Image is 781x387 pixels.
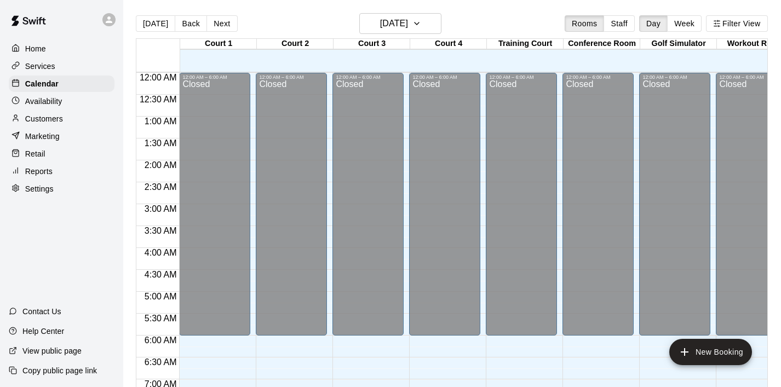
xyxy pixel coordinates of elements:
div: Closed [489,80,554,339]
button: Staff [604,15,635,32]
a: Retail [9,146,114,162]
div: 12:00 AM – 6:00 AM: Closed [562,73,634,336]
p: Home [25,43,46,54]
span: 1:30 AM [142,138,180,148]
button: Next [206,15,237,32]
a: Home [9,41,114,57]
div: 12:00 AM – 6:00 AM [412,74,477,80]
div: Closed [642,80,707,339]
span: 5:30 AM [142,314,180,323]
button: Rooms [565,15,604,32]
a: Calendar [9,76,114,92]
a: Services [9,58,114,74]
a: Settings [9,181,114,197]
button: add [669,339,752,365]
button: [DATE] [136,15,175,32]
div: 12:00 AM – 6:00 AM: Closed [179,73,250,336]
span: 12:00 AM [137,73,180,82]
div: Court 1 [180,39,257,49]
a: Availability [9,93,114,109]
span: 4:30 AM [142,270,180,279]
span: 4:00 AM [142,248,180,257]
span: 3:00 AM [142,204,180,213]
div: Closed [259,80,324,339]
span: 3:30 AM [142,226,180,235]
div: 12:00 AM – 6:00 AM [642,74,707,80]
p: Help Center [22,326,64,337]
h6: [DATE] [380,16,408,31]
div: 12:00 AM – 6:00 AM: Closed [409,73,480,336]
div: Court 2 [257,39,334,49]
div: Closed [336,80,400,339]
div: Closed [182,80,247,339]
div: Closed [412,80,477,339]
div: 12:00 AM – 6:00 AM: Closed [639,73,710,336]
span: 6:00 AM [142,336,180,345]
button: Week [667,15,702,32]
div: Court 4 [410,39,487,49]
p: Settings [25,183,54,194]
span: 5:00 AM [142,292,180,301]
div: Closed [566,80,630,339]
p: Services [25,61,55,72]
p: Copy public page link [22,365,97,376]
span: 6:30 AM [142,357,180,367]
span: 1:00 AM [142,117,180,126]
p: Calendar [25,78,59,89]
p: Customers [25,113,63,124]
div: 12:00 AM – 6:00 AM [182,74,247,80]
div: 12:00 AM – 6:00 AM [336,74,400,80]
div: Golf Simulator [640,39,717,49]
div: 12:00 AM – 6:00 AM: Closed [486,73,557,336]
div: 12:00 AM – 6:00 AM [489,74,554,80]
div: Conference Room [564,39,640,49]
div: 12:00 AM – 6:00 AM: Closed [332,73,404,336]
div: 12:00 AM – 6:00 AM [259,74,324,80]
div: Training Court [487,39,564,49]
a: Reports [9,163,114,180]
button: Day [639,15,668,32]
a: Customers [9,111,114,127]
p: View public page [22,345,82,356]
button: Back [175,15,207,32]
span: 12:30 AM [137,95,180,104]
p: Retail [25,148,45,159]
div: 12:00 AM – 6:00 AM [566,74,630,80]
p: Reports [25,166,53,177]
button: Filter View [706,15,767,32]
button: [DATE] [359,13,441,34]
p: Contact Us [22,306,61,317]
div: 12:00 AM – 6:00 AM: Closed [256,73,327,336]
p: Availability [25,96,62,107]
span: 2:30 AM [142,182,180,192]
div: Court 3 [334,39,410,49]
a: Marketing [9,128,114,145]
p: Marketing [25,131,60,142]
span: 2:00 AM [142,160,180,170]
